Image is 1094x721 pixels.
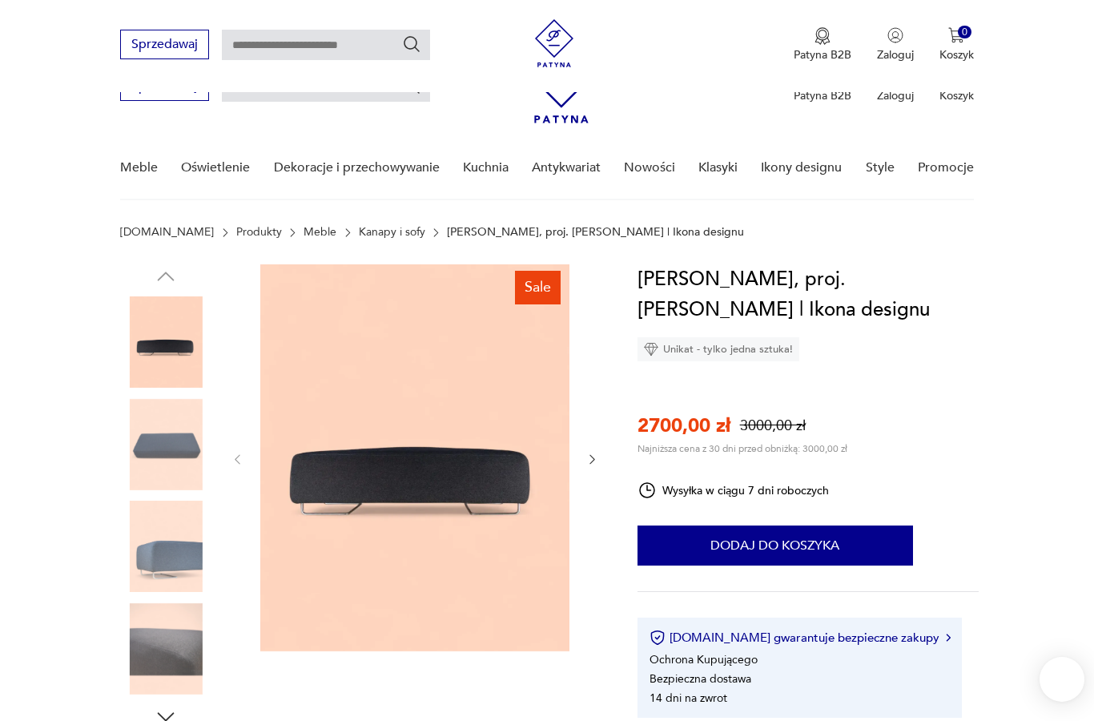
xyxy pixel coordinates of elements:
a: Antykwariat [532,137,601,199]
img: Zdjęcie produktu Siedzisko Moroso Lowland, proj. Patricia Urquiola | Ikona designu [120,399,211,490]
li: 14 dni na zwrot [650,691,727,706]
a: Klasyki [698,137,738,199]
button: [DOMAIN_NAME] gwarantuje bezpieczne zakupy [650,630,950,646]
img: Patyna - sklep z meblami i dekoracjami vintage [530,19,578,67]
a: Kuchnia [463,137,509,199]
a: Produkty [236,226,282,239]
img: Ikona koszyka [948,27,964,43]
img: Ikonka użytkownika [887,27,903,43]
div: Wysyłka w ciągu 7 dni roboczych [637,481,830,500]
a: Nowości [624,137,675,199]
a: Oświetlenie [181,137,250,199]
button: 0Koszyk [939,27,974,62]
p: Koszyk [939,88,974,103]
p: Zaloguj [877,47,914,62]
button: Zaloguj [877,27,914,62]
img: Ikona diamentu [644,342,658,356]
p: Zaloguj [877,88,914,103]
div: Sale [515,271,561,304]
a: Meble [304,226,336,239]
button: Patyna B2B [794,27,851,62]
a: Kanapy i sofy [359,226,425,239]
img: Zdjęcie produktu Siedzisko Moroso Lowland, proj. Patricia Urquiola | Ikona designu [120,501,211,592]
p: 2700,00 zł [637,413,730,439]
p: [PERSON_NAME], proj. [PERSON_NAME] | Ikona designu [447,226,744,239]
img: Ikona medalu [814,27,831,45]
div: Unikat - tylko jedna sztuka! [637,337,799,361]
a: Dekoracje i przechowywanie [274,137,440,199]
img: Zdjęcie produktu Siedzisko Moroso Lowland, proj. Patricia Urquiola | Ikona designu [260,264,569,651]
button: Dodaj do koszyka [637,526,913,566]
div: 0 [958,26,971,39]
a: Sprzedawaj [120,40,209,51]
p: 3000,00 zł [740,416,806,436]
p: Koszyk [939,47,974,62]
button: Szukaj [402,34,421,54]
p: Patyna B2B [794,88,851,103]
a: Ikona medaluPatyna B2B [794,27,851,62]
img: Ikona certyfikatu [650,630,666,646]
p: Patyna B2B [794,47,851,62]
img: Zdjęcie produktu Siedzisko Moroso Lowland, proj. Patricia Urquiola | Ikona designu [120,296,211,388]
li: Ochrona Kupującego [650,652,758,667]
img: Zdjęcie produktu Siedzisko Moroso Lowland, proj. Patricia Urquiola | Ikona designu [120,603,211,695]
button: Sprzedawaj [120,30,209,59]
a: Sprzedawaj [120,82,209,93]
a: Promocje [918,137,974,199]
h1: [PERSON_NAME], proj. [PERSON_NAME] | Ikona designu [637,264,979,325]
a: Ikony designu [761,137,842,199]
li: Bezpieczna dostawa [650,671,751,687]
a: Style [866,137,895,199]
img: Ikona strzałki w prawo [946,634,951,642]
a: [DOMAIN_NAME] [120,226,214,239]
a: Meble [120,137,158,199]
iframe: Smartsupp widget button [1040,657,1084,702]
p: Najniższa cena z 30 dni przed obniżką: 3000,00 zł [637,442,847,455]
